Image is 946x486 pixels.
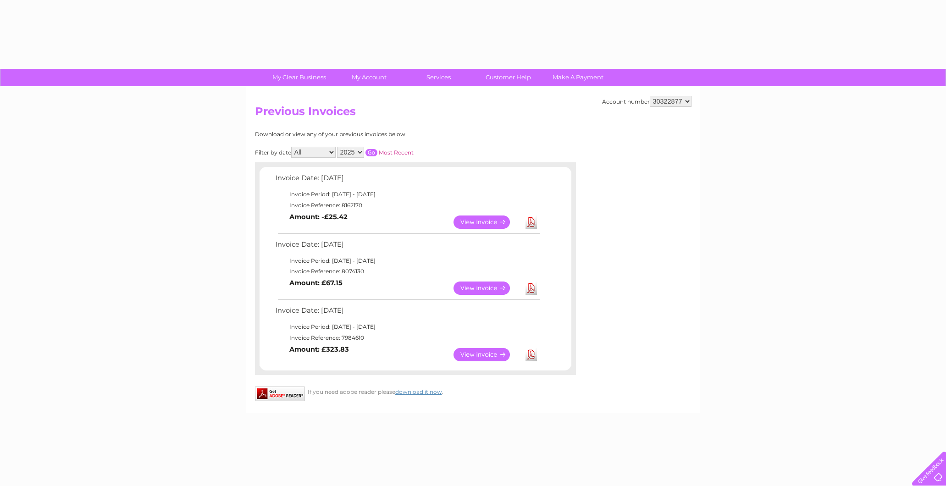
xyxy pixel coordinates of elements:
a: Download [526,348,537,361]
td: Invoice Reference: 8074130 [273,266,542,277]
a: View [454,282,521,295]
div: Account number [602,96,692,107]
td: Invoice Date: [DATE] [273,304,542,321]
a: Download [526,215,537,229]
td: Invoice Date: [DATE] [273,238,542,255]
a: My Account [331,69,407,86]
td: Invoice Reference: 7984610 [273,332,542,343]
td: Invoice Period: [DATE] - [DATE] [273,189,542,200]
td: Invoice Period: [DATE] - [DATE] [273,255,542,266]
div: If you need adobe reader please . [255,387,576,395]
b: Amount: £67.15 [289,279,343,287]
a: Make A Payment [540,69,616,86]
a: Services [401,69,476,86]
b: Amount: £323.83 [289,345,349,353]
a: Download [526,282,537,295]
a: View [454,215,521,229]
a: View [454,348,521,361]
td: Invoice Date: [DATE] [273,172,542,189]
h2: Previous Invoices [255,105,692,122]
div: Download or view any of your previous invoices below. [255,131,496,138]
b: Amount: -£25.42 [289,213,348,221]
a: Most Recent [379,149,414,156]
a: My Clear Business [261,69,337,86]
td: Invoice Period: [DATE] - [DATE] [273,321,542,332]
a: download it now [395,388,442,395]
a: Customer Help [470,69,546,86]
td: Invoice Reference: 8162170 [273,200,542,211]
div: Filter by date [255,147,496,158]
